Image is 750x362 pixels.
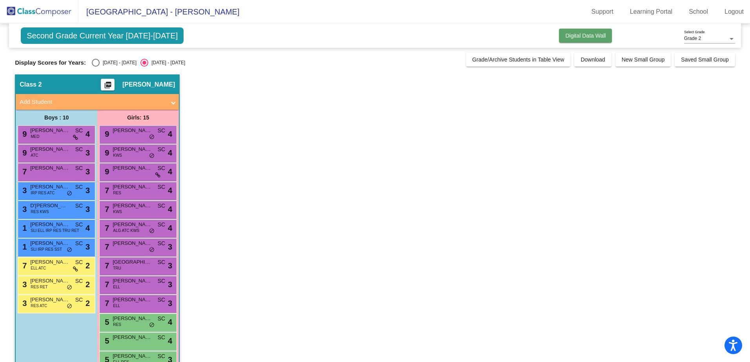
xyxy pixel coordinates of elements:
span: [PERSON_NAME] [30,239,69,247]
span: 3 [168,279,172,290]
span: 1 [20,243,27,251]
a: Support [585,5,620,18]
span: 3 [20,299,27,308]
span: [PERSON_NAME] [30,164,69,172]
span: New Small Group [622,56,665,63]
span: 9 [20,148,27,157]
span: 9 [103,148,109,157]
span: 7 [103,205,109,214]
span: Class 2 [20,81,42,89]
a: Learning Portal [624,5,679,18]
mat-icon: picture_as_pdf [103,81,113,92]
span: [PERSON_NAME] [113,352,152,360]
span: [PERSON_NAME] [30,145,69,153]
span: KWS [113,209,122,215]
button: Download [574,52,611,67]
span: [PERSON_NAME] [113,277,152,285]
span: [PERSON_NAME] [113,239,152,247]
span: RES KWS [31,209,49,215]
span: SC [158,145,165,154]
span: 7 [103,243,109,251]
span: 4 [86,222,90,234]
span: ALG ATC KWS [113,228,139,233]
span: ELL ATC [31,265,46,271]
span: Digital Data Wall [565,33,606,39]
span: Grade/Archive Students in Table View [472,56,564,63]
div: [DATE] - [DATE] [100,59,137,66]
span: [PERSON_NAME] [122,81,175,89]
span: Grade 2 [684,36,701,41]
span: 4 [168,128,172,140]
span: [PERSON_NAME] [30,127,69,134]
mat-radio-group: Select an option [92,59,185,67]
span: SC [75,127,83,135]
span: [GEOGRAPHIC_DATA] [113,258,152,266]
a: Logout [718,5,750,18]
span: IRP RES ATC [31,190,55,196]
button: New Small Group [615,52,671,67]
span: [PERSON_NAME] [113,183,152,191]
mat-panel-title: Add Student [20,98,166,107]
span: RES ATC [31,303,47,309]
span: SC [75,164,83,172]
span: 4 [168,335,172,347]
span: SC [75,277,83,285]
span: 7 [103,261,109,270]
span: 3 [86,241,90,253]
span: RES [113,190,121,196]
span: do_not_disturb_alt [149,228,155,234]
span: [PERSON_NAME] [113,221,152,228]
span: 7 [103,299,109,308]
span: 3 [168,297,172,309]
span: 9 [103,167,109,176]
span: ELL [113,284,120,290]
span: 3 [86,185,90,196]
span: 3 [20,186,27,195]
span: 4 [168,222,172,234]
span: 9 [20,130,27,138]
span: SC [158,202,165,210]
span: [PERSON_NAME] [30,277,69,285]
span: SC [158,183,165,191]
button: Digital Data Wall [559,29,612,43]
span: 4 [168,203,172,215]
span: 3 [86,147,90,159]
span: [PERSON_NAME] [113,164,152,172]
span: 4 [168,185,172,196]
span: SC [158,258,165,266]
span: SC [158,296,165,304]
span: [PERSON_NAME] [30,221,69,228]
div: Girls: 15 [97,110,179,125]
span: [PERSON_NAME] [PERSON_NAME] [113,145,152,153]
span: 3 [20,280,27,289]
span: 3 [20,205,27,214]
span: 7 [20,167,27,176]
span: 9 [103,130,109,138]
span: 2 [86,279,90,290]
span: 3 [168,260,172,271]
span: KWS [113,152,122,158]
span: [PERSON_NAME] [PERSON_NAME] [30,258,69,266]
button: Print Students Details [101,79,115,90]
span: 7 [103,186,109,195]
span: [PERSON_NAME] [113,202,152,210]
span: MED [31,134,39,139]
span: do_not_disturb_alt [67,247,72,253]
span: 3 [86,166,90,177]
span: ELL [113,303,120,309]
span: SC [75,221,83,229]
span: RES RET [31,284,47,290]
span: SC [75,145,83,154]
span: 4 [168,147,172,159]
mat-expansion-panel-header: Add Student [16,94,179,110]
span: Second Grade Current Year [DATE]-[DATE] [21,27,184,44]
span: RES [113,322,121,328]
span: SC [75,239,83,248]
span: [PERSON_NAME] [113,296,152,304]
span: Display Scores for Years: [15,59,86,66]
span: 4 [86,128,90,140]
span: 7 [103,280,109,289]
span: SC [75,202,83,210]
a: School [683,5,714,18]
span: SC [158,315,165,323]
